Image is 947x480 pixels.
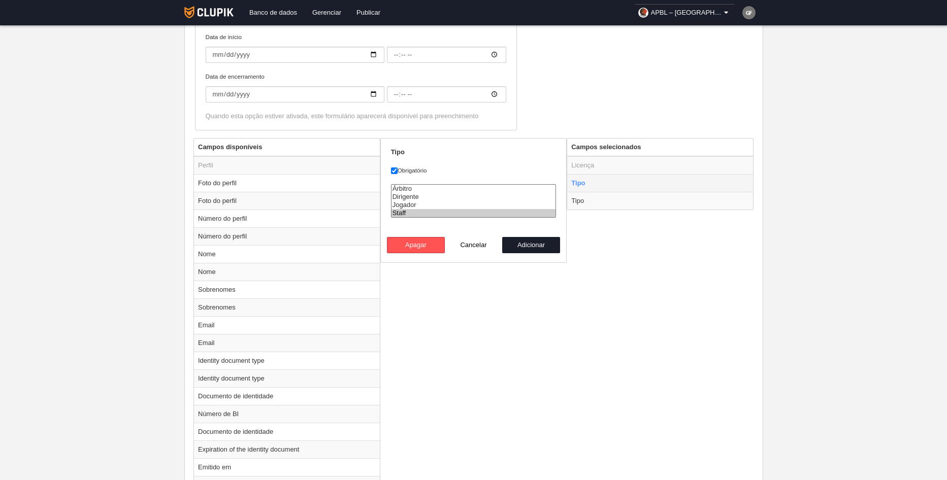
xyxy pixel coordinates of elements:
[194,210,380,227] td: Número do perfil
[194,227,380,245] td: Número do perfil
[194,174,380,192] td: Foto do perfil
[194,387,380,405] td: Documento de identidade
[206,32,506,63] label: Data de início
[391,166,557,175] label: Obrigatório
[194,334,380,352] td: Email
[567,174,753,192] td: Tipo
[391,209,556,217] option: Staff
[194,298,380,316] td: Sobrenomes
[567,156,753,175] td: Licença
[194,281,380,298] td: Sobrenomes
[502,237,560,253] button: Adicionar
[445,237,503,253] button: Cancelar
[567,192,753,210] td: Tipo
[194,405,380,423] td: Número de BI
[638,8,648,18] img: OarJK53L20jC.30x30.jpg
[194,263,380,281] td: Nome
[194,192,380,210] td: Foto do perfil
[391,201,556,209] option: Jogador
[391,193,556,201] option: Dirigente
[194,458,380,476] td: Emitido em
[206,47,384,63] input: Data de início
[194,369,380,387] td: Identity document type
[567,139,753,156] th: Campos selecionados
[194,316,380,334] td: Email
[391,185,556,193] option: Árbitro
[194,139,380,156] th: Campos disponíveis
[194,352,380,369] td: Identity document type
[206,86,384,102] input: Data de encerramento
[194,440,380,458] td: Expiration of the identity document
[206,72,506,102] label: Data de encerramento
[206,112,506,121] div: Quando esta opção estiver ativada, este formulário aparecerá disponível para preenchimento
[387,237,445,253] button: Apagar
[651,8,722,18] span: APBL – [GEOGRAPHIC_DATA]
[391,167,398,174] input: Obrigatório
[387,86,506,102] input: Data de encerramento
[634,4,735,21] a: APBL – [GEOGRAPHIC_DATA]
[194,245,380,263] td: Nome
[742,6,756,19] img: c2l6ZT0zMHgzMCZmcz05JnRleHQ9R0YmYmc9NzU3NTc1.png
[194,156,380,175] td: Perfil
[184,6,234,18] img: Clupik
[391,148,405,156] strong: Tipo
[194,423,380,440] td: Documento de identidade
[387,47,506,63] input: Data de início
